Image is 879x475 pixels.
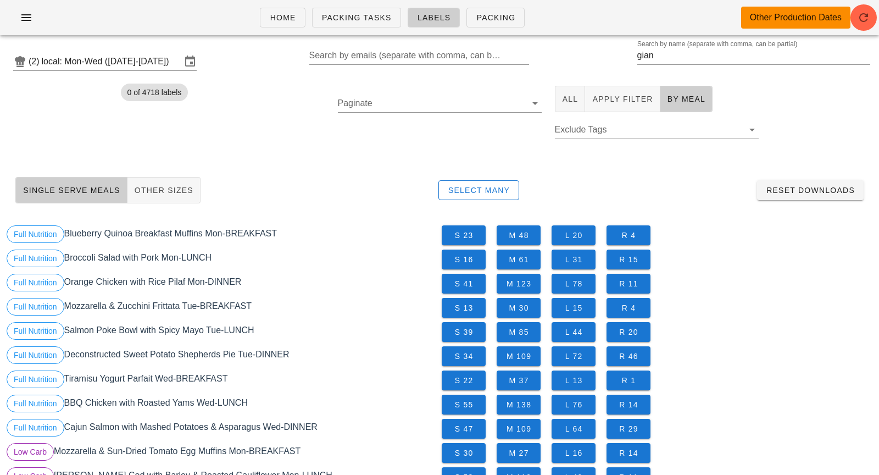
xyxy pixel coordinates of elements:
[560,424,587,433] span: L 64
[560,303,587,312] span: L 15
[442,225,486,245] button: S 23
[560,449,587,457] span: L 16
[442,298,486,318] button: S 13
[560,231,587,240] span: L 20
[466,8,525,27] a: Packing
[15,177,127,203] button: Single Serve Meals
[338,95,542,112] div: Paginate
[14,299,57,315] span: Full Nutrition
[442,274,486,294] button: S 41
[14,371,57,388] span: Full Nutrition
[615,352,642,361] span: R 46
[14,274,57,291] span: Full Nutrition
[615,328,642,336] span: R 20
[260,8,305,27] a: Home
[505,449,532,457] span: M 27
[450,376,477,385] span: S 22
[560,376,587,385] span: L 13
[505,279,532,288] span: M 123
[505,328,532,336] span: M 85
[497,346,541,366] button: M 109
[442,346,486,366] button: S 34
[585,86,660,112] button: Apply Filter
[4,296,439,320] div: Mozzarella & Zucchini Frittata Tue-BREAKFAST
[552,443,596,463] button: L 16
[552,322,596,342] button: L 44
[4,320,439,344] div: Salmon Poke Bowl with Spicy Mayo Tue-LUNCH
[497,250,541,269] button: M 61
[560,255,587,264] span: L 31
[607,274,650,294] button: R 11
[14,226,57,242] span: Full Nutrition
[615,303,642,312] span: R 4
[450,352,477,361] span: S 34
[560,352,587,361] span: L 72
[615,424,642,433] span: R 29
[607,322,650,342] button: R 20
[29,56,42,67] div: (2)
[615,449,642,457] span: R 14
[607,419,650,439] button: R 29
[4,417,439,441] div: Cajun Salmon with Mashed Potatoes & Asparagus Wed-DINNER
[505,400,532,409] span: M 138
[615,279,642,288] span: R 11
[450,279,477,288] span: S 41
[560,328,587,336] span: L 44
[560,279,587,288] span: L 78
[4,368,439,393] div: Tiramisu Yogurt Parfait Wed-BREAKFAST
[4,247,439,272] div: Broccoli Salad with Pork Mon-LUNCH
[497,395,541,415] button: M 138
[505,424,532,433] span: M 109
[14,250,57,267] span: Full Nutrition
[615,231,642,240] span: R 4
[660,86,713,112] button: By Meal
[615,400,642,409] span: R 14
[408,8,460,27] a: Labels
[497,225,541,245] button: M 48
[607,346,650,366] button: R 46
[4,272,439,296] div: Orange Chicken with Rice Pilaf Mon-DINNER
[448,186,510,195] span: Select Many
[615,255,642,264] span: R 15
[4,441,439,465] div: Mozzarella & Sun-Dried Tomato Egg Muffins Mon-BREAKFAST
[505,303,532,312] span: M 30
[497,274,541,294] button: M 123
[555,121,759,139] div: Exclude Tags
[497,443,541,463] button: M 27
[766,186,855,195] span: Reset Downloads
[4,223,439,247] div: Blueberry Quinoa Breakfast Muffins Mon-BREAKFAST
[607,298,650,318] button: R 4
[615,376,642,385] span: R 1
[560,400,587,409] span: L 76
[450,231,477,240] span: S 23
[607,371,650,390] button: R 1
[607,395,650,415] button: R 14
[607,443,650,463] button: R 14
[127,84,182,101] span: 0 of 4718 labels
[442,322,486,342] button: S 39
[450,303,477,312] span: S 13
[607,250,650,269] button: R 15
[505,255,532,264] span: M 61
[438,180,520,200] button: Select Many
[552,395,596,415] button: L 76
[321,13,392,22] span: Packing Tasks
[667,95,705,103] span: By Meal
[442,395,486,415] button: S 55
[637,40,797,48] label: Search by name (separate with comma, can be partial)
[450,328,477,336] span: S 39
[750,11,842,24] div: Other Production Dates
[417,13,451,22] span: Labels
[442,250,486,269] button: S 16
[312,8,401,27] a: Packing Tasks
[505,376,532,385] span: M 37
[552,298,596,318] button: L 15
[757,180,864,200] button: Reset Downloads
[23,186,120,195] span: Single Serve Meals
[14,323,57,339] span: Full Nutrition
[14,444,47,460] span: Low Carb
[14,395,57,412] span: Full Nutrition
[450,424,477,433] span: S 47
[450,255,477,264] span: S 16
[552,274,596,294] button: L 78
